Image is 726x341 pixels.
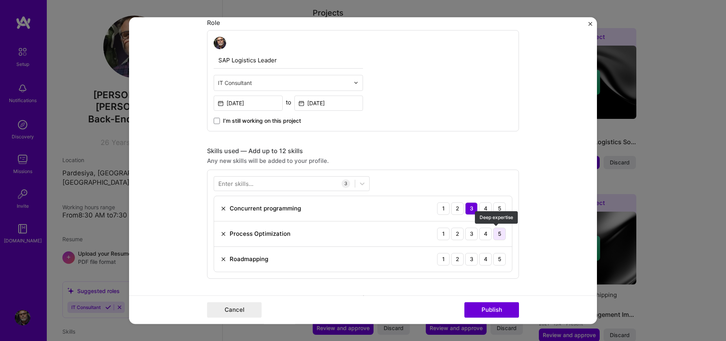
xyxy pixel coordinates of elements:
button: Close [588,22,592,30]
div: Roadmapping [230,255,268,263]
img: Remove [220,256,227,262]
button: Cancel [207,302,262,318]
div: 2 [451,202,464,215]
div: Any new skills will be added to your profile. [207,157,519,165]
div: Process Optimization [230,230,290,238]
div: 3 [342,179,350,188]
div: 1 [437,202,450,215]
div: Enter skills... [218,179,253,187]
div: 5 [493,228,506,240]
div: 4 [479,202,492,215]
input: Role Name [214,52,363,69]
input: Date [214,95,283,111]
img: drop icon [354,80,358,85]
img: Remove [220,231,227,237]
div: 2 [451,228,464,240]
div: to [286,98,291,106]
div: 3 [465,202,478,215]
div: Skills used — Add up to 12 skills [207,147,519,155]
span: I’m still working on this project [223,117,301,125]
div: 5 [493,202,506,215]
div: Did this role require you to manage team members? (Optional) [207,294,519,302]
div: 1 [437,253,450,265]
div: 3 [465,228,478,240]
div: Concurrent programming [230,204,301,212]
img: Remove [220,205,227,212]
div: 3 [465,253,478,265]
input: Date [294,95,363,111]
div: 5 [493,253,506,265]
div: 1 [437,228,450,240]
button: Publish [464,302,519,318]
div: 2 [451,253,464,265]
div: Role [207,19,519,27]
div: 4 [479,253,492,265]
div: 4 [479,228,492,240]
